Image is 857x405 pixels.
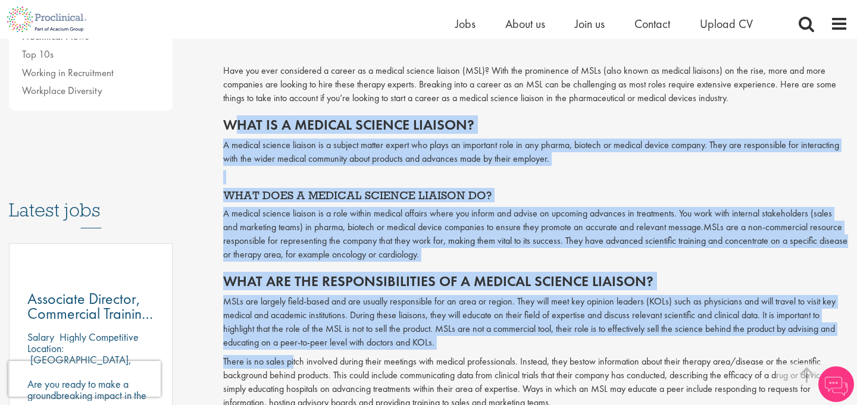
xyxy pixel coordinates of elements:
[22,66,114,79] a: Working in Recruitment
[27,353,132,378] p: [GEOGRAPHIC_DATA], [GEOGRAPHIC_DATA]
[223,188,492,202] span: WHAT DOES A MEDICAL SCIENCE LIAISON DO?
[223,207,832,233] span: A medical science liaison is a role within medical affairs where you inform and advise on upcomin...
[223,295,848,349] p: MSLs are largely field-based and are usually responsible for an area or region. They will meet ke...
[223,274,848,289] h2: What are the responsibilities of a medical science liaison?
[60,330,139,344] p: Highly Competitive
[22,48,54,61] a: Top 10s
[505,16,545,32] a: About us
[27,330,54,344] span: Salary
[818,366,854,402] img: Chatbot
[223,139,848,166] p: A medical science liaison is a subject matter expert who plays an important role in any pharma, b...
[700,16,753,32] a: Upload CV
[634,16,670,32] a: Contact
[455,16,476,32] a: Jobs
[22,84,102,97] a: Workplace Diversity
[575,16,605,32] a: Join us
[223,64,848,105] p: Have you ever considered a career as a medical science liaison (MSL)? With the prominence of MSLs...
[22,30,89,43] a: Proclinical News
[223,117,848,133] h2: What is a medical science liaison?
[27,288,153,338] span: Associate Director, Commercial Training Lead
[223,221,847,260] span: MSLs are a non-commercial resource responsible for representing the company that they work for, m...
[27,341,64,355] span: Location:
[27,291,154,321] a: Associate Director, Commercial Training Lead
[9,170,173,228] h3: Latest jobs
[8,361,161,397] iframe: reCAPTCHA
